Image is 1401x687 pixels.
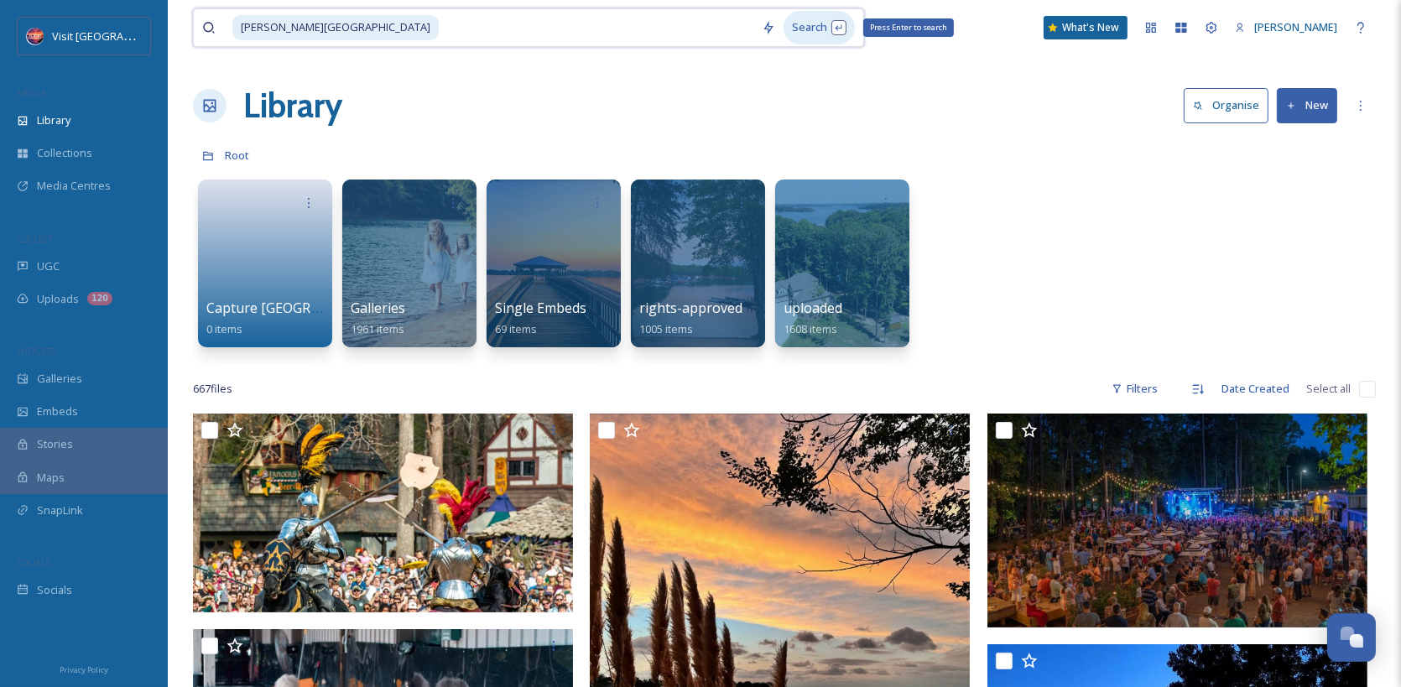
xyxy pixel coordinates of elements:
span: 1961 items [351,321,404,336]
span: Maps [37,470,65,486]
span: Privacy Policy [60,664,108,675]
div: Date Created [1213,372,1298,405]
span: 667 file s [193,381,232,397]
span: Stories [37,436,73,452]
span: COLLECT [17,232,53,245]
span: Galleries [351,299,405,317]
a: rights-approved1005 items [639,300,742,336]
span: rights-approved [639,299,742,317]
span: MEDIA [17,86,46,99]
a: Library [243,81,342,131]
span: 0 items [206,321,242,336]
span: Socials [37,582,72,598]
span: Single Embeds [495,299,586,317]
span: Media Centres [37,178,111,194]
span: uploaded [784,299,842,317]
span: 1005 items [639,321,693,336]
span: SnapLink [37,502,83,518]
a: [PERSON_NAME] [1227,11,1346,44]
a: Organise [1184,88,1277,122]
a: Privacy Policy [60,658,108,679]
a: Single Embeds69 items [495,300,586,336]
span: SOCIALS [17,556,50,569]
span: Capture [GEOGRAPHIC_DATA][PERSON_NAME] [206,299,503,317]
span: WIDGETS [17,345,55,357]
a: What's New [1044,16,1128,39]
div: Press Enter to search [863,18,954,37]
span: 1608 items [784,321,837,336]
span: UGC [37,258,60,274]
button: Open Chat [1327,613,1376,662]
button: New [1277,88,1337,122]
span: Library [37,112,70,128]
span: Root [225,148,249,163]
span: Select all [1306,381,1351,397]
span: 69 items [495,321,537,336]
a: uploaded1608 items [784,300,842,336]
a: Root [225,145,249,165]
span: Galleries [37,371,82,387]
span: [PERSON_NAME][GEOGRAPHIC_DATA] [232,15,439,39]
span: Embeds [37,403,78,419]
span: [PERSON_NAME] [1254,19,1337,34]
a: Galleries1961 items [351,300,405,336]
div: 120 [87,292,112,305]
img: Logo%20Image.png [27,28,44,44]
img: boat.jpeg [987,414,1367,627]
span: Collections [37,145,92,161]
a: Capture [GEOGRAPHIC_DATA][PERSON_NAME]0 items [206,300,503,336]
div: Filters [1103,372,1166,405]
button: Organise [1184,88,1268,122]
span: Visit [GEOGRAPHIC_DATA][PERSON_NAME] [52,28,265,44]
div: Search [784,11,855,44]
img: Carolina Renaissance Festival.jpeg [193,414,573,612]
span: Uploads [37,291,79,307]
